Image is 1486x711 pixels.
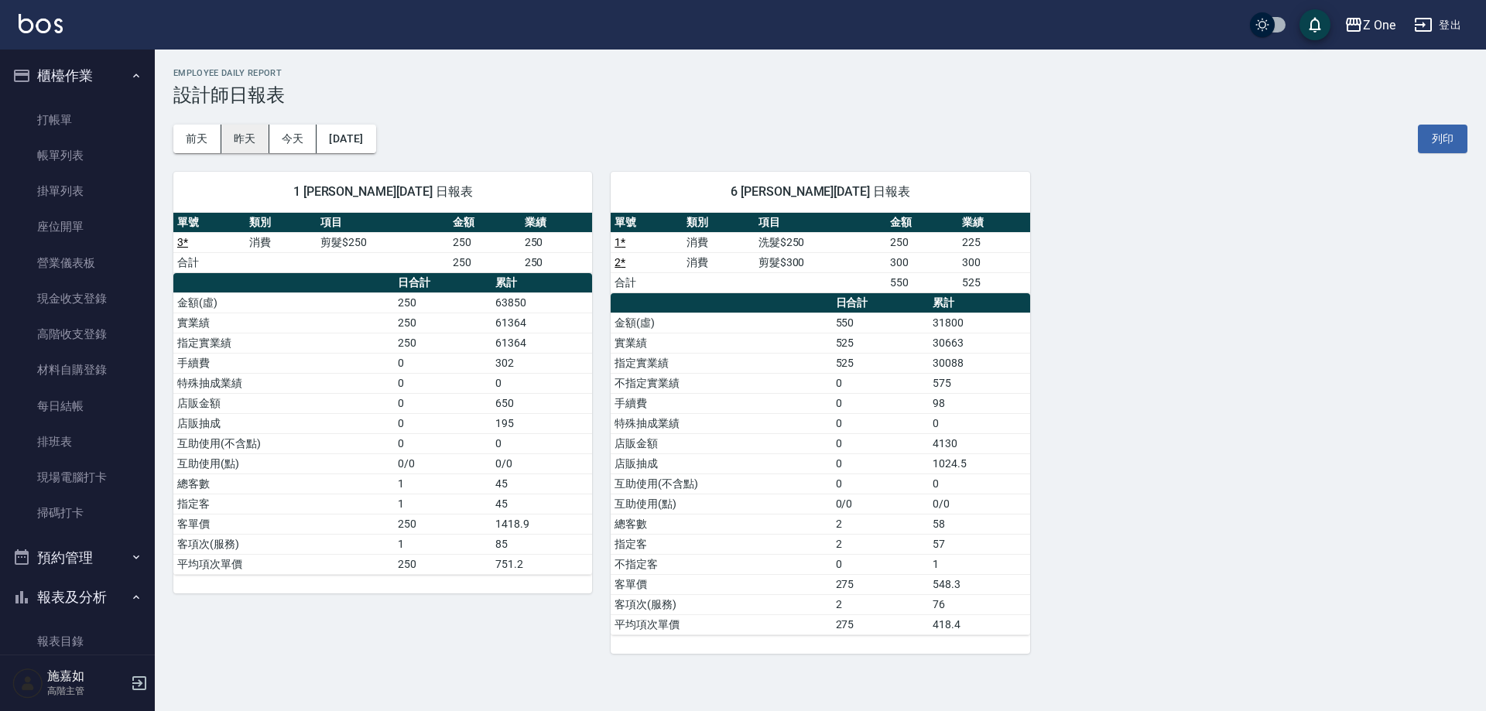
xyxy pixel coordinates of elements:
[832,293,930,313] th: 日合計
[173,534,394,554] td: 客項次(服務)
[394,353,491,373] td: 0
[755,213,886,233] th: 項目
[173,292,394,313] td: 金額(虛)
[929,574,1029,594] td: 548.3
[611,473,831,494] td: 互助使用(不含點)
[491,292,592,313] td: 63850
[958,232,1030,252] td: 225
[832,433,930,453] td: 0
[491,554,592,574] td: 751.2
[832,393,930,413] td: 0
[929,614,1029,634] td: 418.4
[491,473,592,494] td: 45
[394,534,491,554] td: 1
[683,213,755,233] th: 類別
[611,333,831,353] td: 實業績
[245,213,317,233] th: 類別
[832,614,930,634] td: 275
[629,184,1011,200] span: 6 [PERSON_NAME][DATE] 日報表
[929,554,1029,574] td: 1
[611,213,683,233] th: 單號
[1408,11,1467,39] button: 登出
[192,184,574,200] span: 1 [PERSON_NAME][DATE] 日報表
[611,453,831,473] td: 店販抽成
[832,554,930,574] td: 0
[886,272,958,292] td: 550
[173,413,394,433] td: 店販抽成
[6,173,149,209] a: 掛單列表
[611,534,831,554] td: 指定客
[611,272,683,292] td: 合計
[6,352,149,388] a: 材料自購登錄
[929,433,1029,453] td: 4130
[173,393,394,413] td: 店販金額
[491,313,592,333] td: 61364
[6,538,149,578] button: 預約管理
[173,313,394,333] td: 實業績
[394,554,491,574] td: 250
[1418,125,1467,153] button: 列印
[683,252,755,272] td: 消費
[6,209,149,244] a: 座位開單
[1363,15,1395,35] div: Z One
[394,473,491,494] td: 1
[173,213,245,233] th: 單號
[394,292,491,313] td: 250
[611,594,831,614] td: 客項次(服務)
[245,232,317,252] td: 消費
[611,614,831,634] td: 平均項次單價
[173,554,394,574] td: 平均項次單價
[491,433,592,453] td: 0
[394,453,491,473] td: 0/0
[317,213,448,233] th: 項目
[491,373,592,393] td: 0
[394,333,491,353] td: 250
[47,668,126,684] h5: 施嘉如
[521,213,593,233] th: 業績
[929,333,1029,353] td: 30663
[6,424,149,460] a: 排班表
[491,534,592,554] td: 85
[173,353,394,373] td: 手續費
[929,494,1029,514] td: 0/0
[832,494,930,514] td: 0/0
[929,413,1029,433] td: 0
[611,554,831,574] td: 不指定客
[611,213,1029,293] table: a dense table
[173,252,245,272] td: 合計
[6,281,149,316] a: 現金收支登錄
[221,125,269,153] button: 昨天
[173,453,394,473] td: 互助使用(點)
[832,453,930,473] td: 0
[611,353,831,373] td: 指定實業績
[173,433,394,453] td: 互助使用(不含點)
[173,125,221,153] button: 前天
[611,494,831,514] td: 互助使用(點)
[47,684,126,698] p: 高階主管
[173,514,394,534] td: 客單價
[6,138,149,173] a: 帳單列表
[611,313,831,333] td: 金額(虛)
[832,473,930,494] td: 0
[832,333,930,353] td: 525
[611,433,831,453] td: 店販金額
[269,125,317,153] button: 今天
[449,213,521,233] th: 金額
[173,84,1467,106] h3: 設計師日報表
[832,514,930,534] td: 2
[755,252,886,272] td: 剪髮$300
[929,453,1029,473] td: 1024.5
[449,252,521,272] td: 250
[832,313,930,333] td: 550
[6,495,149,531] a: 掃碼打卡
[6,56,149,96] button: 櫃檯作業
[6,577,149,617] button: 報表及分析
[611,293,1029,635] table: a dense table
[929,514,1029,534] td: 58
[173,373,394,393] td: 特殊抽成業績
[12,668,43,699] img: Person
[6,388,149,424] a: 每日結帳
[6,460,149,495] a: 現場電腦打卡
[6,316,149,352] a: 高階收支登錄
[394,273,491,293] th: 日合計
